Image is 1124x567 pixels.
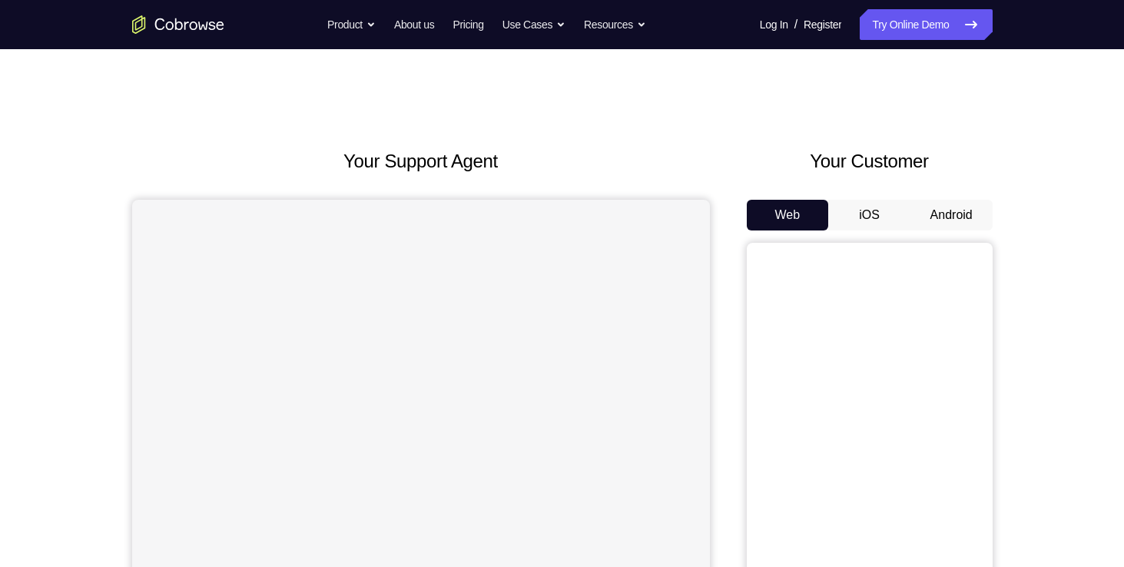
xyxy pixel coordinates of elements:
button: Use Cases [502,9,565,40]
a: Log In [760,9,788,40]
button: Product [327,9,376,40]
a: Register [804,9,841,40]
button: iOS [828,200,910,230]
button: Resources [584,9,646,40]
span: / [794,15,797,34]
a: Go to the home page [132,15,224,34]
a: Pricing [453,9,483,40]
button: Web [747,200,829,230]
a: Try Online Demo [860,9,992,40]
button: Android [910,200,993,230]
a: About us [394,9,434,40]
h2: Your Customer [747,148,993,175]
h2: Your Support Agent [132,148,710,175]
